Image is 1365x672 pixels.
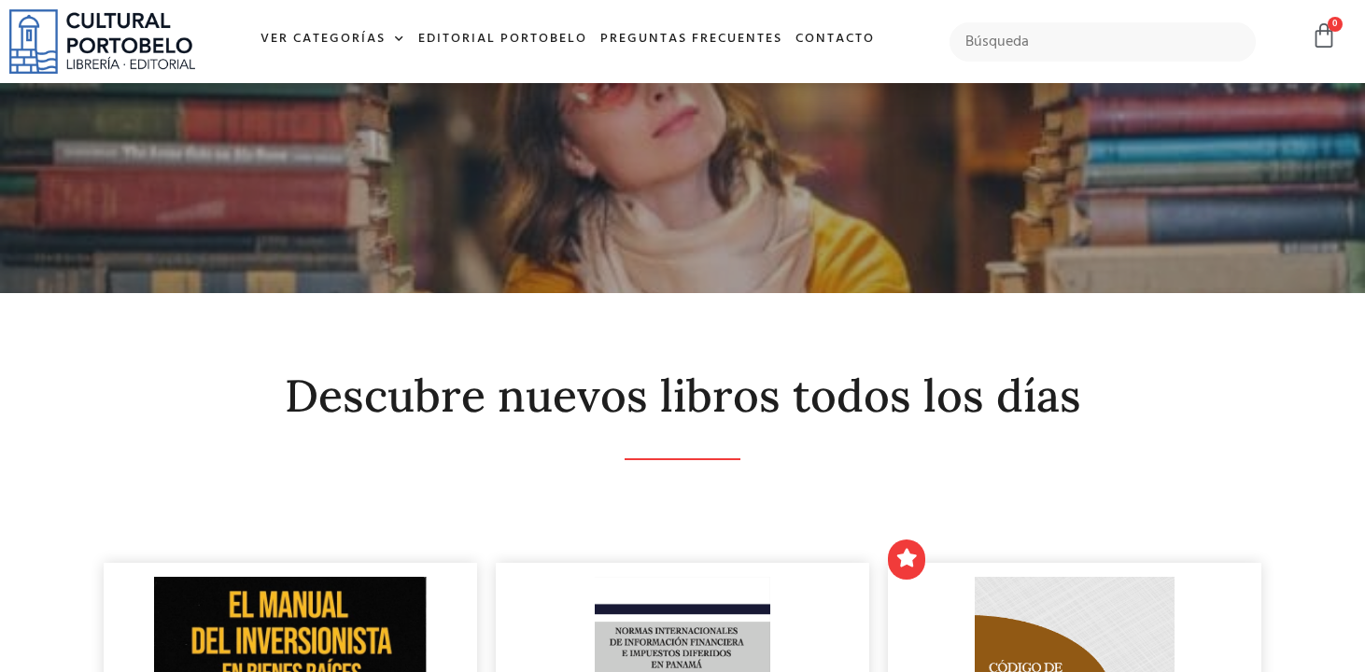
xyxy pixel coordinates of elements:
a: Preguntas frecuentes [594,20,789,60]
input: Búsqueda [950,22,1256,62]
a: Contacto [789,20,881,60]
a: 0 [1311,22,1337,49]
a: Editorial Portobelo [412,20,594,60]
a: Ver Categorías [254,20,412,60]
h2: Descubre nuevos libros todos los días [104,371,1261,421]
span: 0 [1328,17,1343,32]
